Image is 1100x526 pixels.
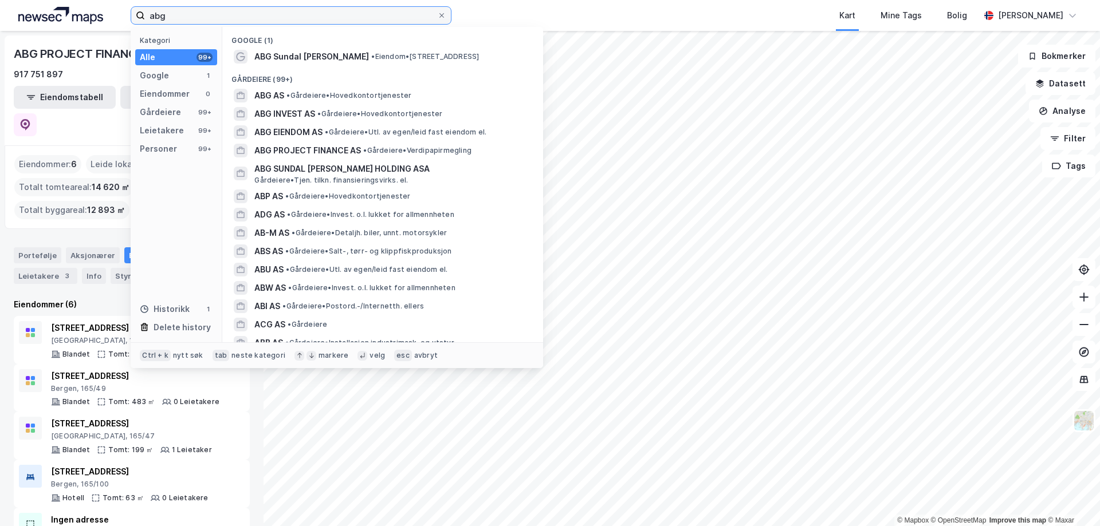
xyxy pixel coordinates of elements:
[1073,410,1095,432] img: Z
[124,247,195,263] div: Eiendommer
[51,465,209,478] div: [STREET_ADDRESS]
[292,228,447,238] span: Gårdeiere • Detaljh. biler, unnt. motorsykler
[371,52,375,61] span: •
[989,516,1046,524] a: Improve this map
[51,432,212,441] div: [GEOGRAPHIC_DATA], 165/47
[288,320,291,329] span: •
[92,180,129,194] span: 14 620 ㎡
[203,71,213,80] div: 1
[1018,45,1095,68] button: Bokmerker
[317,109,442,118] span: Gårdeiere • Hovedkontortjenester
[51,384,219,393] div: Bergen, 165/49
[61,270,73,282] div: 3
[282,302,286,310] span: •
[286,265,289,274] span: •
[292,228,295,237] span: •
[1026,72,1095,95] button: Datasett
[222,66,543,86] div: Gårdeiere (99+)
[254,281,286,295] span: ABW AS
[140,87,190,101] div: Eiendommer
[14,298,250,311] div: Eiendommer (6)
[173,351,203,360] div: nytt søk
[254,336,283,350] span: ABB AS
[51,417,212,430] div: [STREET_ADDRESS]
[14,201,129,219] div: Totalt byggareal :
[140,302,190,316] div: Historikk
[213,350,230,361] div: tab
[254,89,284,102] span: ABG AS
[145,7,437,24] input: Søk på adresse, matrikkel, gårdeiere, leietakere eller personer
[931,516,987,524] a: OpenStreetMap
[140,36,217,45] div: Kategori
[288,320,327,329] span: Gårdeiere
[285,247,451,256] span: Gårdeiere • Salt-, tørr- og klippfiskproduksjon
[370,351,385,360] div: velg
[254,208,285,222] span: ADG AS
[140,350,171,361] div: Ctrl + k
[363,146,472,155] span: Gårdeiere • Verdipapirmegling
[371,52,479,61] span: Eiendom • [STREET_ADDRESS]
[287,210,290,219] span: •
[254,176,408,185] span: Gårdeiere • Tjen. tilkn. finansieringsvirks. el.
[286,91,411,100] span: Gårdeiere • Hovedkontortjenester
[197,144,213,153] div: 99+
[140,124,184,137] div: Leietakere
[14,86,116,109] button: Eiendomstabell
[197,126,213,135] div: 99+
[14,268,77,284] div: Leietakere
[254,299,280,313] span: ABI AS
[286,265,447,274] span: Gårdeiere • Utl. av egen/leid fast eiendom el.
[325,128,486,137] span: Gårdeiere • Utl. av egen/leid fast eiendom el.
[197,53,213,62] div: 99+
[51,480,209,489] div: Bergen, 165/100
[998,9,1063,22] div: [PERSON_NAME]
[254,162,529,176] span: ABG SUNDAL [PERSON_NAME] HOLDING ASA
[62,493,84,503] div: Hotell
[18,7,103,24] img: logo.a4113a55bc3d86da70a041830d287a7e.svg
[140,142,177,156] div: Personer
[317,109,321,118] span: •
[254,50,369,64] span: ABG Sundal [PERSON_NAME]
[172,445,212,454] div: 1 Leietaker
[286,91,290,100] span: •
[285,338,454,347] span: Gårdeiere • Installasjon industrimask. og utstyr
[1043,471,1100,526] div: Kontrollprogram for chat
[108,397,155,406] div: Tomt: 483 ㎡
[203,89,213,98] div: 0
[897,516,929,524] a: Mapbox
[66,247,120,263] div: Aksjonærer
[881,9,922,22] div: Mine Tags
[14,155,81,173] div: Eiendommer :
[162,493,208,503] div: 0 Leietakere
[363,146,367,155] span: •
[254,125,323,139] span: ABG EIENDOM AS
[51,369,219,383] div: [STREET_ADDRESS]
[1043,471,1100,526] iframe: Chat Widget
[254,189,283,203] span: ABP AS
[285,192,289,200] span: •
[62,397,90,406] div: Blandet
[1042,155,1095,177] button: Tags
[140,50,155,64] div: Alle
[120,86,222,109] button: Leietakertabell
[82,268,106,284] div: Info
[254,144,361,157] span: ABG PROJECT FINANCE AS
[174,397,219,406] div: 0 Leietakere
[86,155,167,173] div: Leide lokasjoner :
[71,157,77,171] span: 6
[947,9,967,22] div: Bolig
[14,68,63,81] div: 917 751 897
[288,283,455,292] span: Gårdeiere • Invest. o.l. lukket for allmennheten
[87,203,125,217] span: 12 893 ㎡
[108,350,165,359] div: Tomt: 13 804 ㎡
[62,350,90,359] div: Blandet
[231,351,285,360] div: neste kategori
[285,192,410,201] span: Gårdeiere • Hovedkontortjenester
[288,283,292,292] span: •
[1040,127,1095,150] button: Filter
[287,210,454,219] span: Gårdeiere • Invest. o.l. lukket for allmennheten
[108,445,153,454] div: Tomt: 199 ㎡
[111,268,158,284] div: Styret
[319,351,348,360] div: markere
[1029,100,1095,122] button: Analyse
